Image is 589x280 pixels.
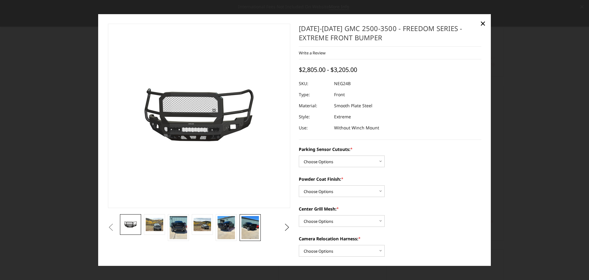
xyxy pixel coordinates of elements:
[299,100,329,111] dt: Material:
[122,220,139,228] img: 2024-2025 GMC 2500-3500 - Freedom Series - Extreme Front Bumper
[299,176,481,182] label: Powder Coat Finish:
[334,100,372,111] dd: Smooth Plate Steel
[299,50,325,56] a: Write a Review
[241,216,259,239] img: 2024-2025 GMC 2500-3500 - Freedom Series - Extreme Front Bumper
[299,89,329,100] dt: Type:
[334,122,379,133] dd: Without Winch Mount
[299,235,481,242] label: Camera Relocation Harness:
[299,65,357,74] span: $2,805.00 - $3,205.00
[146,218,163,231] img: 2024-2025 GMC 2500-3500 - Freedom Series - Extreme Front Bumper
[299,265,481,272] label: Add-On Recovery Shackles :
[299,111,329,122] dt: Style:
[108,24,291,208] a: 2024-2025 GMC 2500-3500 - Freedom Series - Extreme Front Bumper
[299,78,329,89] dt: SKU:
[106,223,116,232] button: Previous
[478,18,488,28] a: Close
[283,223,292,232] button: Next
[299,122,329,133] dt: Use:
[334,78,351,89] dd: NEG24B
[218,216,235,239] img: 2024-2025 GMC 2500-3500 - Freedom Series - Extreme Front Bumper
[334,111,351,122] dd: Extreme
[194,218,211,231] img: 2024-2025 GMC 2500-3500 - Freedom Series - Extreme Front Bumper
[480,17,486,30] span: ×
[170,216,187,239] img: 2024-2025 GMC 2500-3500 - Freedom Series - Extreme Front Bumper
[299,146,481,152] label: Parking Sensor Cutouts:
[299,206,481,212] label: Center Grill Mesh:
[299,24,481,47] h1: [DATE]-[DATE] GMC 2500-3500 - Freedom Series - Extreme Front Bumper
[334,89,345,100] dd: Front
